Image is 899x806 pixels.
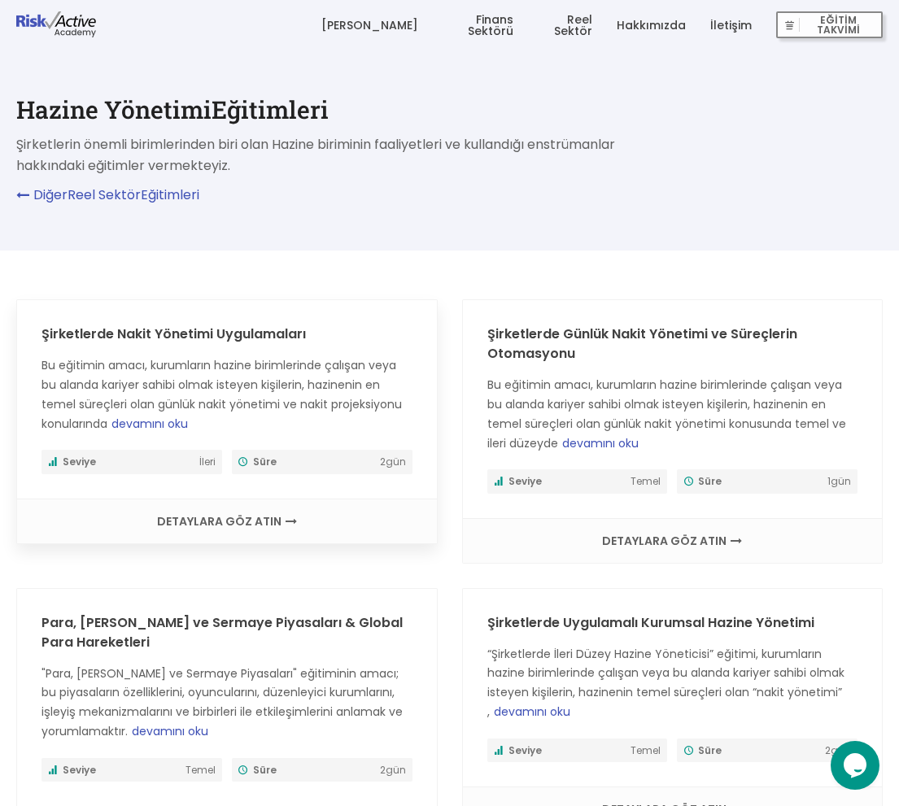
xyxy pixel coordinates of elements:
span: Seviye [48,454,195,469]
span: Bu eğitimin amacı, kurumların hazine birimlerinde çalışan veya bu alanda kariyer sahibi olmak ist... [487,377,846,451]
p: Şirketlerin önemli birimlerinden biri olan Hazine biriminin faaliyetleri ve kullandığı enstrümanl... [16,134,685,176]
a: Şirketlerde Nakit Yönetimi Uygulamaları [41,325,306,343]
span: Seviye [494,743,627,758]
span: 2 gün [825,743,851,758]
span: Seviye [48,762,181,778]
span: devamını oku [132,723,208,739]
img: logo-dark.png [16,11,96,37]
a: Reel Sektör [538,1,592,50]
span: Süre [238,762,376,778]
a: Şirketlerde Uygulamalı Kurumsal Hazine Yönetimi [487,613,814,632]
a: Para, [PERSON_NAME] ve Sermaye Piyasaları & Global Para Hareketleri [41,613,403,651]
a: DiğerReel SektörEğitimleri [16,188,199,202]
h1: Hazine Yönetimi Eğitimleri [16,98,685,122]
span: devamını oku [562,435,639,451]
span: EĞİTİM TAKVİMİ [800,14,876,37]
span: "Para, [PERSON_NAME] ve Sermaye Piyasaları" eğitiminin amacı; bu piyasaların özelliklerini, oyunc... [41,665,403,739]
span: Seviye [494,473,627,489]
span: 1 gün [827,473,851,489]
span: 2 gün [380,454,406,469]
iframe: chat widget [831,741,883,790]
button: EĞİTİM TAKVİMİ [776,11,883,39]
span: Süre [683,473,823,489]
a: DETAYLARA GÖZ ATIN [479,535,866,547]
a: DETAYLARA GÖZ ATIN [33,516,421,527]
span: 2 gün [380,762,406,778]
a: EĞİTİM TAKVİMİ [776,1,883,50]
span: Temel [185,762,216,778]
span: Bu eğitimin amacı, kurumların hazine birimlerinde çalışan veya bu alanda kariyer sahibi olmak ist... [41,357,402,431]
a: İletişim [710,1,752,50]
span: “Şirketlerde İleri Düzey Hazine Yöneticisi” eğitimi, kurumların hazine birimlerinde çalışan veya ... [487,646,844,720]
a: Hakkımızda [617,1,686,50]
span: İleri [199,454,216,469]
a: Finans Sektörü [443,1,513,50]
span: devamını oku [111,416,188,432]
span: Süre [238,454,376,469]
a: Şirketlerde Günlük Nakit Yönetimi ve Süreçlerin Otomasyonu [487,325,797,363]
a: [PERSON_NAME] [321,1,418,50]
span: Temel [631,743,661,758]
span: devamını oku [494,704,570,720]
span: Süre [683,743,821,758]
span: Temel [631,473,661,489]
